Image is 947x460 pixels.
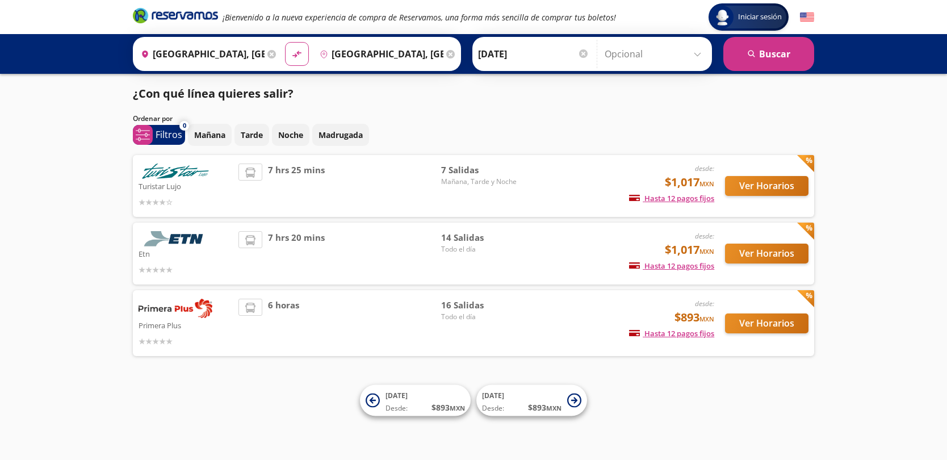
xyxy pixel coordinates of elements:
[441,312,521,322] span: Todo el día
[272,124,309,146] button: Noche
[725,244,808,264] button: Ver Horarios
[139,164,212,179] img: Turistar Lujo
[268,231,325,276] span: 7 hrs 20 mins
[139,179,233,193] p: Turistar Lujo
[605,40,706,68] input: Opcional
[139,299,212,318] img: Primera Plus
[133,125,185,145] button: 0Filtros
[441,177,521,187] span: Mañana, Tarde y Noche
[268,299,299,348] span: 6 horas
[278,129,303,141] p: Noche
[312,124,369,146] button: Madrugada
[699,179,714,188] small: MXN
[629,193,714,203] span: Hasta 12 pagos fijos
[450,404,465,412] small: MXN
[139,318,233,332] p: Primera Plus
[133,7,218,24] i: Brand Logo
[441,231,521,244] span: 14 Salidas
[223,12,616,23] em: ¡Bienvenido a la nueva experiencia de compra de Reservamos, una forma más sencilla de comprar tus...
[156,128,182,141] p: Filtros
[800,10,814,24] button: English
[665,241,714,258] span: $1,017
[360,385,471,416] button: [DATE]Desde:$893MXN
[546,404,562,412] small: MXN
[319,129,363,141] p: Madrugada
[629,328,714,338] span: Hasta 12 pagos fijos
[136,40,265,68] input: Buscar Origen
[385,403,408,413] span: Desde:
[139,246,233,260] p: Etn
[385,391,408,400] span: [DATE]
[734,11,786,23] span: Iniciar sesión
[441,164,521,177] span: 7 Salidas
[441,244,521,254] span: Todo el día
[133,114,173,124] p: Ordenar por
[482,403,504,413] span: Desde:
[725,313,808,333] button: Ver Horarios
[695,299,714,308] em: desde:
[674,309,714,326] span: $893
[133,7,218,27] a: Brand Logo
[133,85,294,102] p: ¿Con qué línea quieres salir?
[699,315,714,323] small: MXN
[315,40,443,68] input: Buscar Destino
[695,231,714,241] em: desde:
[725,176,808,196] button: Ver Horarios
[194,129,225,141] p: Mañana
[695,164,714,173] em: desde:
[441,299,521,312] span: 16 Salidas
[241,129,263,141] p: Tarde
[665,174,714,191] span: $1,017
[234,124,269,146] button: Tarde
[699,247,714,256] small: MXN
[188,124,232,146] button: Mañana
[723,37,814,71] button: Buscar
[478,40,589,68] input: Elegir Fecha
[268,164,325,208] span: 7 hrs 25 mins
[482,391,504,400] span: [DATE]
[629,261,714,271] span: Hasta 12 pagos fijos
[183,121,186,131] span: 0
[139,231,212,246] img: Etn
[431,402,465,413] span: $ 893
[528,402,562,413] span: $ 893
[476,385,587,416] button: [DATE]Desde:$893MXN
